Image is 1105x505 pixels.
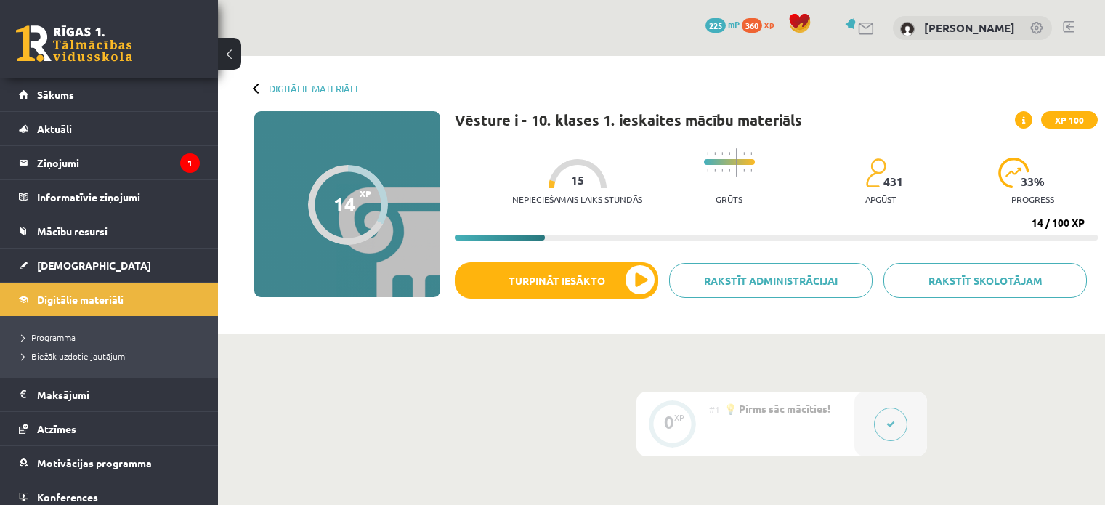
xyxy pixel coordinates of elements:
[37,225,108,238] span: Mācību resursi
[721,152,723,155] img: icon-short-line-57e1e144782c952c97e751825c79c345078a6d821885a25fce030b3d8c18986b.svg
[743,169,745,172] img: icon-short-line-57e1e144782c952c97e751825c79c345078a6d821885a25fce030b3d8c18986b.svg
[19,412,200,445] a: Atzīmes
[37,293,124,306] span: Digitālie materiāli
[865,194,896,204] p: apgūst
[37,88,74,101] span: Sākums
[865,158,886,188] img: students-c634bb4e5e11cddfef0936a35e636f08e4e9abd3cc4e673bd6f9a4125e45ecb1.svg
[883,175,903,188] span: 431
[37,490,98,504] span: Konferences
[883,263,1087,298] a: Rakstīt skolotājam
[37,456,152,469] span: Motivācijas programma
[729,169,730,172] img: icon-short-line-57e1e144782c952c97e751825c79c345078a6d821885a25fce030b3d8c18986b.svg
[1041,111,1098,129] span: XP 100
[571,174,584,187] span: 15
[37,146,200,179] legend: Ziņojumi
[512,194,642,204] p: Nepieciešamais laiks stundās
[900,22,915,36] img: Aleksandrija Līduma
[37,378,200,411] legend: Maksājumi
[22,350,203,363] a: Biežāk uzdotie jautājumi
[19,146,200,179] a: Ziņojumi1
[180,153,200,173] i: 1
[19,249,200,282] a: [DEMOGRAPHIC_DATA]
[669,263,873,298] a: Rakstīt administrācijai
[19,214,200,248] a: Mācību resursi
[705,18,740,30] a: 225 mP
[742,18,781,30] a: 360 xp
[37,422,76,435] span: Atzīmes
[19,283,200,316] a: Digitālie materiāli
[764,18,774,30] span: xp
[721,169,723,172] img: icon-short-line-57e1e144782c952c97e751825c79c345078a6d821885a25fce030b3d8c18986b.svg
[37,259,151,272] span: [DEMOGRAPHIC_DATA]
[743,152,745,155] img: icon-short-line-57e1e144782c952c97e751825c79c345078a6d821885a25fce030b3d8c18986b.svg
[455,111,802,129] h1: Vēsture i - 10. klases 1. ieskaites mācību materiāls
[22,331,203,344] a: Programma
[1021,175,1045,188] span: 33 %
[19,112,200,145] a: Aktuāli
[19,180,200,214] a: Informatīvie ziņojumi
[1011,194,1054,204] p: progress
[19,378,200,411] a: Maksājumi
[19,78,200,111] a: Sākums
[750,169,752,172] img: icon-short-line-57e1e144782c952c97e751825c79c345078a6d821885a25fce030b3d8c18986b.svg
[742,18,762,33] span: 360
[728,18,740,30] span: mP
[714,169,716,172] img: icon-short-line-57e1e144782c952c97e751825c79c345078a6d821885a25fce030b3d8c18986b.svg
[664,416,674,429] div: 0
[924,20,1015,35] a: [PERSON_NAME]
[37,122,72,135] span: Aktuāli
[674,413,684,421] div: XP
[714,152,716,155] img: icon-short-line-57e1e144782c952c97e751825c79c345078a6d821885a25fce030b3d8c18986b.svg
[724,402,830,415] span: 💡 Pirms sāc mācīties!
[705,18,726,33] span: 225
[736,148,737,177] img: icon-long-line-d9ea69661e0d244f92f715978eff75569469978d946b2353a9bb055b3ed8787d.svg
[19,446,200,480] a: Motivācijas programma
[707,169,708,172] img: icon-short-line-57e1e144782c952c97e751825c79c345078a6d821885a25fce030b3d8c18986b.svg
[269,83,357,94] a: Digitālie materiāli
[729,152,730,155] img: icon-short-line-57e1e144782c952c97e751825c79c345078a6d821885a25fce030b3d8c18986b.svg
[998,158,1029,188] img: icon-progress-161ccf0a02000e728c5f80fcf4c31c7af3da0e1684b2b1d7c360e028c24a22f1.svg
[360,188,371,198] span: XP
[750,152,752,155] img: icon-short-line-57e1e144782c952c97e751825c79c345078a6d821885a25fce030b3d8c18986b.svg
[716,194,742,204] p: Grūts
[37,180,200,214] legend: Informatīvie ziņojumi
[333,193,355,215] div: 14
[22,331,76,343] span: Programma
[455,262,658,299] button: Turpināt iesākto
[709,403,720,415] span: #1
[16,25,132,62] a: Rīgas 1. Tālmācības vidusskola
[707,152,708,155] img: icon-short-line-57e1e144782c952c97e751825c79c345078a6d821885a25fce030b3d8c18986b.svg
[22,350,127,362] span: Biežāk uzdotie jautājumi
